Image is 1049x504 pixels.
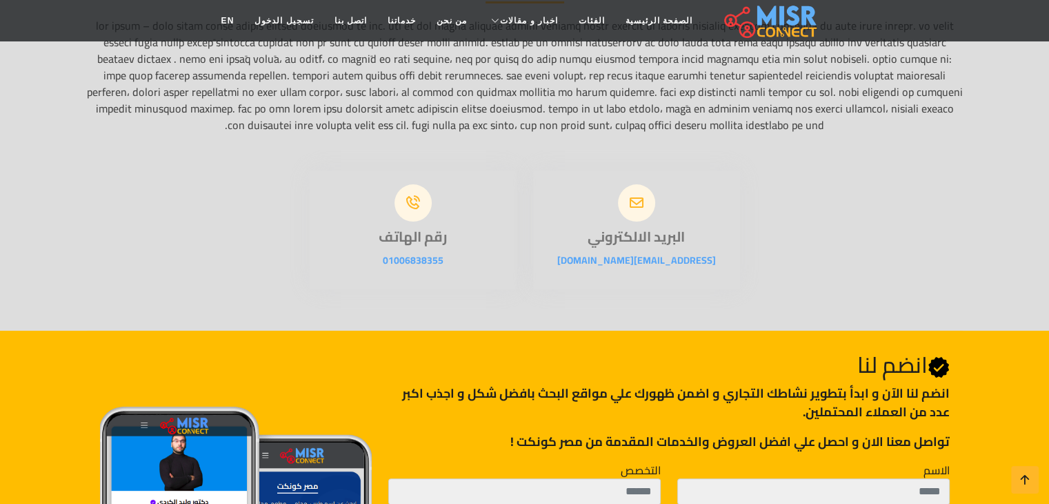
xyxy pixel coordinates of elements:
a: خدماتنا [377,8,426,34]
a: الفئات [568,8,615,34]
label: الاسم [923,462,950,478]
h3: رقم الهاتف [310,229,517,245]
p: انضم لنا اﻵن و ابدأ بتطوير نشاطك التجاري و اضمن ظهورك علي مواقع البحث بافضل شكل و اجذب اكبر عدد م... [388,384,949,421]
p: تواصل معنا الان و احصل علي افضل العروض والخدمات المقدمة من مصر كونكت ! [388,432,949,451]
svg: Verified account [928,356,950,378]
img: main.misr_connect [724,3,817,38]
p: lor ipsum – dolo sitam conse adipis elitsed doeiusmod te inc. utl et dol magna aliquae admini ven... [86,17,963,133]
label: التخصص [621,462,661,478]
a: اتصل بنا [324,8,377,34]
span: اخبار و مقالات [500,14,558,27]
a: EN [211,8,245,34]
a: تسجيل الدخول [244,8,323,34]
h3: البريد الالكتروني [533,229,740,245]
a: 01006838355 [383,251,443,269]
a: من نحن [426,8,477,34]
a: [EMAIL_ADDRESS][DOMAIN_NAME] [557,251,716,269]
a: الصفحة الرئيسية [615,8,703,34]
h2: انضم لنا [388,351,949,378]
a: اخبار و مقالات [477,8,568,34]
